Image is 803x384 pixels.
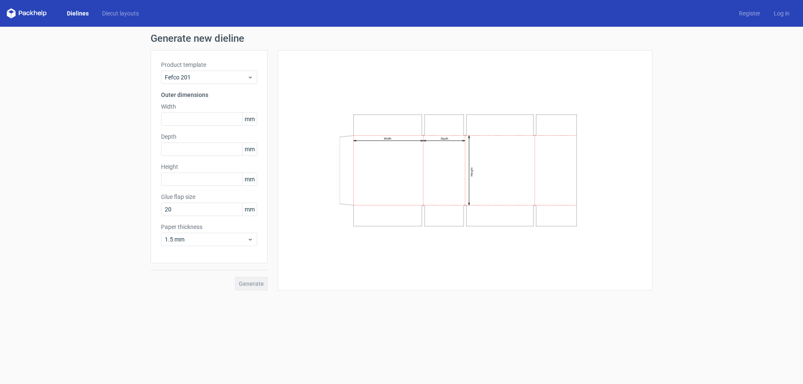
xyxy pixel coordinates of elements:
[242,203,257,216] span: mm
[384,137,391,140] text: Width
[60,9,95,18] a: Dielines
[242,173,257,186] span: mm
[161,91,257,99] h3: Outer dimensions
[161,163,257,171] label: Height
[165,235,247,244] span: 1.5 mm
[767,9,796,18] a: Log in
[161,132,257,141] label: Depth
[161,193,257,201] label: Glue flap size
[732,9,767,18] a: Register
[165,73,247,81] span: Fefco 201
[470,168,473,176] text: Height
[95,9,146,18] a: Diecut layouts
[441,137,448,140] text: Depth
[242,113,257,125] span: mm
[242,143,257,155] span: mm
[161,61,257,69] label: Product template
[151,33,652,43] h1: Generate new dieline
[161,102,257,111] label: Width
[161,223,257,231] label: Paper thickness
